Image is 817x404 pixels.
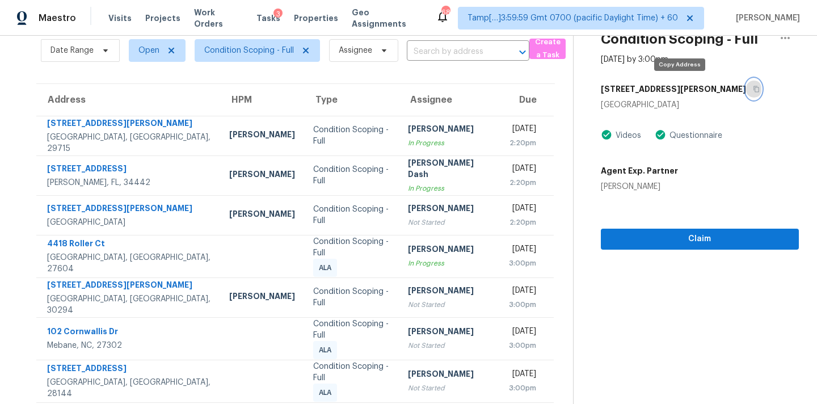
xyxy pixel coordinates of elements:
[612,130,641,141] div: Videos
[108,12,132,24] span: Visits
[313,318,389,341] div: Condition Scoping - Full
[313,124,389,147] div: Condition Scoping - Full
[39,12,76,24] span: Maestro
[731,12,800,24] span: [PERSON_NAME]
[220,84,304,116] th: HPM
[47,163,211,177] div: [STREET_ADDRESS]
[499,84,554,116] th: Due
[47,132,211,154] div: [GEOGRAPHIC_DATA], [GEOGRAPHIC_DATA], 29715
[313,286,389,309] div: Condition Scoping - Full
[47,203,211,217] div: [STREET_ADDRESS][PERSON_NAME]
[601,129,612,141] img: Artifact Present Icon
[408,203,490,217] div: [PERSON_NAME]
[294,12,338,24] span: Properties
[508,163,537,177] div: [DATE]
[229,129,295,143] div: [PERSON_NAME]
[408,258,490,269] div: In Progress
[47,377,211,399] div: [GEOGRAPHIC_DATA], [GEOGRAPHIC_DATA], 28144
[47,363,211,377] div: [STREET_ADDRESS]
[138,45,159,56] span: Open
[601,229,799,250] button: Claim
[273,9,283,20] div: 3
[304,84,398,116] th: Type
[47,279,211,293] div: [STREET_ADDRESS][PERSON_NAME]
[666,130,722,141] div: Questionnaire
[508,368,537,382] div: [DATE]
[408,299,490,310] div: Not Started
[408,157,490,183] div: [PERSON_NAME] Dash
[229,208,295,222] div: [PERSON_NAME]
[508,137,537,149] div: 2:20pm
[408,183,490,194] div: In Progress
[508,177,537,188] div: 2:20pm
[508,203,537,217] div: [DATE]
[399,84,499,116] th: Assignee
[36,84,220,116] th: Address
[508,217,537,228] div: 2:20pm
[319,344,336,356] span: ALA
[319,262,336,273] span: ALA
[50,45,94,56] span: Date Range
[408,382,490,394] div: Not Started
[601,33,758,45] h2: Condition Scoping - Full
[339,45,372,56] span: Assignee
[408,368,490,382] div: [PERSON_NAME]
[229,169,295,183] div: [PERSON_NAME]
[601,181,678,192] div: [PERSON_NAME]
[601,99,799,111] div: [GEOGRAPHIC_DATA]
[407,43,498,61] input: Search by address
[408,326,490,340] div: [PERSON_NAME]
[408,217,490,228] div: Not Started
[229,291,295,305] div: [PERSON_NAME]
[408,340,490,351] div: Not Started
[408,137,490,149] div: In Progress
[47,252,211,275] div: [GEOGRAPHIC_DATA], [GEOGRAPHIC_DATA], 27604
[313,204,389,226] div: Condition Scoping - Full
[529,39,566,59] button: Create a Task
[508,382,537,394] div: 3:00pm
[408,243,490,258] div: [PERSON_NAME]
[47,177,211,188] div: [PERSON_NAME], FL, 34442
[441,7,449,18] div: 685
[256,14,280,22] span: Tasks
[408,285,490,299] div: [PERSON_NAME]
[47,326,211,340] div: 102 Cornwallis Dr
[145,12,180,24] span: Projects
[508,243,537,258] div: [DATE]
[313,361,389,384] div: Condition Scoping - Full
[352,7,422,30] span: Geo Assignments
[508,285,537,299] div: [DATE]
[610,232,790,246] span: Claim
[204,45,294,56] span: Condition Scoping - Full
[47,117,211,132] div: [STREET_ADDRESS][PERSON_NAME]
[601,54,668,65] div: [DATE] by 3:00pm
[47,293,211,316] div: [GEOGRAPHIC_DATA], [GEOGRAPHIC_DATA], 30294
[508,340,537,351] div: 3:00pm
[47,217,211,228] div: [GEOGRAPHIC_DATA]
[508,299,537,310] div: 3:00pm
[313,236,389,259] div: Condition Scoping - Full
[508,258,537,269] div: 3:00pm
[655,129,666,141] img: Artifact Present Icon
[508,123,537,137] div: [DATE]
[47,340,211,351] div: Mebane, NC, 27302
[194,7,243,30] span: Work Orders
[468,12,678,24] span: Tamp[…]3:59:59 Gmt 0700 (pacific Daylight Time) + 60
[47,238,211,252] div: 4418 Roller Ct
[515,44,530,60] button: Open
[408,123,490,137] div: [PERSON_NAME]
[508,326,537,340] div: [DATE]
[601,165,678,176] h5: Agent Exp. Partner
[319,387,336,398] span: ALA
[313,164,389,187] div: Condition Scoping - Full
[535,36,560,62] span: Create a Task
[601,83,746,95] h5: [STREET_ADDRESS][PERSON_NAME]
